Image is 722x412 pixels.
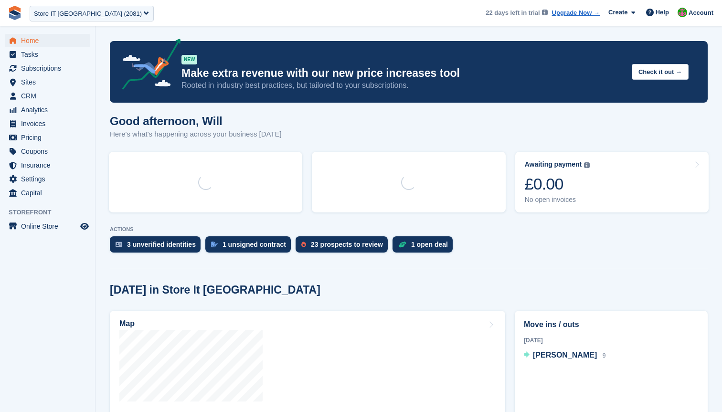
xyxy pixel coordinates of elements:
span: Coupons [21,145,78,158]
span: CRM [21,89,78,103]
img: contract_signature_icon-13c848040528278c33f63329250d36e43548de30e8caae1d1a13099fd9432cc5.svg [211,242,218,247]
span: Analytics [21,103,78,116]
div: 1 unsigned contract [223,241,286,248]
button: Check it out → [632,64,689,80]
a: 1 open deal [393,236,457,257]
span: Sites [21,75,78,89]
a: menu [5,48,90,61]
span: Invoices [21,117,78,130]
a: menu [5,186,90,200]
img: verify_identity-adf6edd0f0f0b5bbfe63781bf79b02c33cf7c696d77639b501bdc392416b5a36.svg [116,242,122,247]
span: Capital [21,186,78,200]
a: menu [5,117,90,130]
h2: Map [119,319,135,328]
p: Here's what's happening across your business [DATE] [110,129,282,140]
a: menu [5,89,90,103]
a: menu [5,131,90,144]
a: menu [5,220,90,233]
img: icon-info-grey-7440780725fd019a000dd9b08b2336e03edf1995a4989e88bcd33f0948082b44.svg [584,162,590,168]
h2: [DATE] in Store It [GEOGRAPHIC_DATA] [110,284,320,296]
h2: Move ins / outs [524,319,699,330]
div: Store IT [GEOGRAPHIC_DATA] (2081) [34,9,142,19]
div: 23 prospects to review [311,241,383,248]
img: stora-icon-8386f47178a22dfd0bd8f6a31ec36ba5ce8667c1dd55bd0f319d3a0aa187defe.svg [8,6,22,20]
a: menu [5,158,90,172]
div: 3 unverified identities [127,241,196,248]
p: ACTIONS [110,226,708,232]
div: NEW [181,55,197,64]
span: Pricing [21,131,78,144]
a: Awaiting payment £0.00 No open invoices [515,152,709,212]
a: Preview store [79,221,90,232]
span: Create [608,8,627,17]
img: deal-1b604bf984904fb50ccaf53a9ad4b4a5d6e5aea283cecdc64d6e3604feb123c2.svg [398,241,406,248]
div: [DATE] [524,336,699,345]
a: [PERSON_NAME] 9 [524,349,605,362]
img: Will McNeilly [678,8,687,17]
p: Make extra revenue with our new price increases tool [181,66,624,80]
div: Awaiting payment [525,160,582,169]
div: 1 open deal [411,241,448,248]
a: menu [5,62,90,75]
h1: Good afternoon, Will [110,115,282,127]
img: price-adjustments-announcement-icon-8257ccfd72463d97f412b2fc003d46551f7dbcb40ab6d574587a9cd5c0d94... [114,39,181,93]
span: 9 [603,352,606,359]
a: menu [5,75,90,89]
span: Settings [21,172,78,186]
a: 1 unsigned contract [205,236,296,257]
span: Account [689,8,713,18]
span: Help [656,8,669,17]
a: menu [5,172,90,186]
p: Rooted in industry best practices, but tailored to your subscriptions. [181,80,624,91]
a: menu [5,34,90,47]
img: prospect-51fa495bee0391a8d652442698ab0144808aea92771e9ea1ae160a38d050c398.svg [301,242,306,247]
div: No open invoices [525,196,590,204]
span: Subscriptions [21,62,78,75]
span: Tasks [21,48,78,61]
div: £0.00 [525,174,590,194]
a: menu [5,103,90,116]
span: Home [21,34,78,47]
a: 23 prospects to review [296,236,393,257]
span: [PERSON_NAME] [533,351,597,359]
a: Upgrade Now → [552,8,600,18]
span: Online Store [21,220,78,233]
span: 22 days left in trial [486,8,540,18]
a: menu [5,145,90,158]
span: Insurance [21,158,78,172]
a: 3 unverified identities [110,236,205,257]
img: icon-info-grey-7440780725fd019a000dd9b08b2336e03edf1995a4989e88bcd33f0948082b44.svg [542,10,548,15]
span: Storefront [9,208,95,217]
